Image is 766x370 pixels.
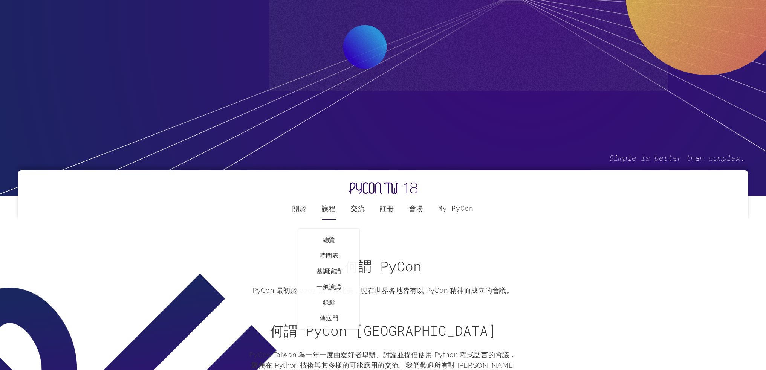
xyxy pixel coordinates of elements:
[409,196,423,220] a: 會場
[299,311,359,329] a: 傳送門
[299,279,359,295] a: 一般演講
[299,295,359,311] a: 錄影
[299,263,359,279] a: 基調演講
[351,196,365,220] label: 交流
[380,196,394,220] label: 註冊
[248,285,519,296] p: PyCon 最初於 2003 成立於北美，現在世界各地皆有以 PyCon 精神而成立的會議。
[292,196,306,220] a: 關於
[299,229,359,248] a: 總覽
[322,196,336,220] label: 議程
[248,320,519,341] h2: 何謂 PyCon [GEOGRAPHIC_DATA]
[438,196,474,220] a: My PyCon
[299,248,359,263] a: 時間表
[248,256,519,276] h2: 何謂 PyCon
